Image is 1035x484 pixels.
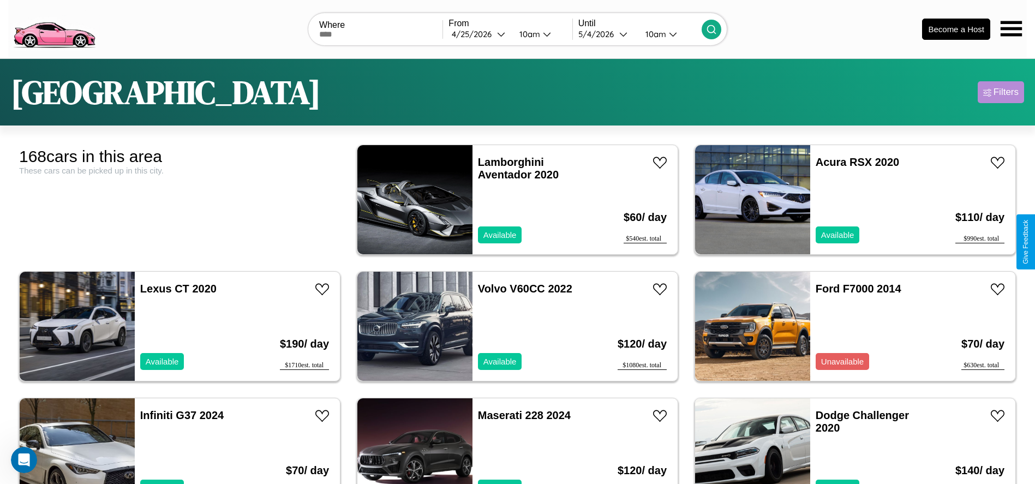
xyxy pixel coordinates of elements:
h3: $ 120 / day [618,327,667,361]
a: Dodge Challenger 2020 [816,409,909,434]
img: logo [8,5,100,51]
button: 10am [637,28,702,40]
a: Maserati 228 2024 [478,409,571,421]
div: $ 990 est. total [955,235,1004,243]
button: 10am [511,28,572,40]
p: Available [483,228,517,242]
div: 10am [514,29,543,39]
div: Filters [994,87,1019,98]
a: Infiniti G37 2024 [140,409,224,421]
label: Until [578,19,702,28]
p: Available [483,354,517,369]
div: $ 1080 est. total [618,361,667,370]
div: 4 / 25 / 2026 [452,29,497,39]
div: Give Feedback [1022,220,1030,264]
a: Volvo V60CC 2022 [478,283,572,295]
p: Available [146,354,179,369]
a: Lamborghini Aventador 2020 [478,156,559,181]
div: 5 / 4 / 2026 [578,29,619,39]
iframe: Intercom live chat [11,447,37,473]
p: Unavailable [821,354,864,369]
h1: [GEOGRAPHIC_DATA] [11,70,321,115]
div: $ 1710 est. total [280,361,329,370]
a: Acura RSX 2020 [816,156,899,168]
label: Where [319,20,442,30]
div: $ 630 est. total [961,361,1004,370]
label: From [448,19,572,28]
div: 168 cars in this area [19,147,340,166]
div: 10am [640,29,669,39]
p: Available [821,228,854,242]
h3: $ 190 / day [280,327,329,361]
a: Ford F7000 2014 [816,283,901,295]
h3: $ 60 / day [624,200,667,235]
button: 4/25/2026 [448,28,510,40]
div: These cars can be picked up in this city. [19,166,340,175]
h3: $ 110 / day [955,200,1004,235]
div: $ 540 est. total [624,235,667,243]
button: Become a Host [922,19,990,40]
a: Lexus CT 2020 [140,283,217,295]
h3: $ 70 / day [961,327,1004,361]
button: Filters [978,81,1024,103]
